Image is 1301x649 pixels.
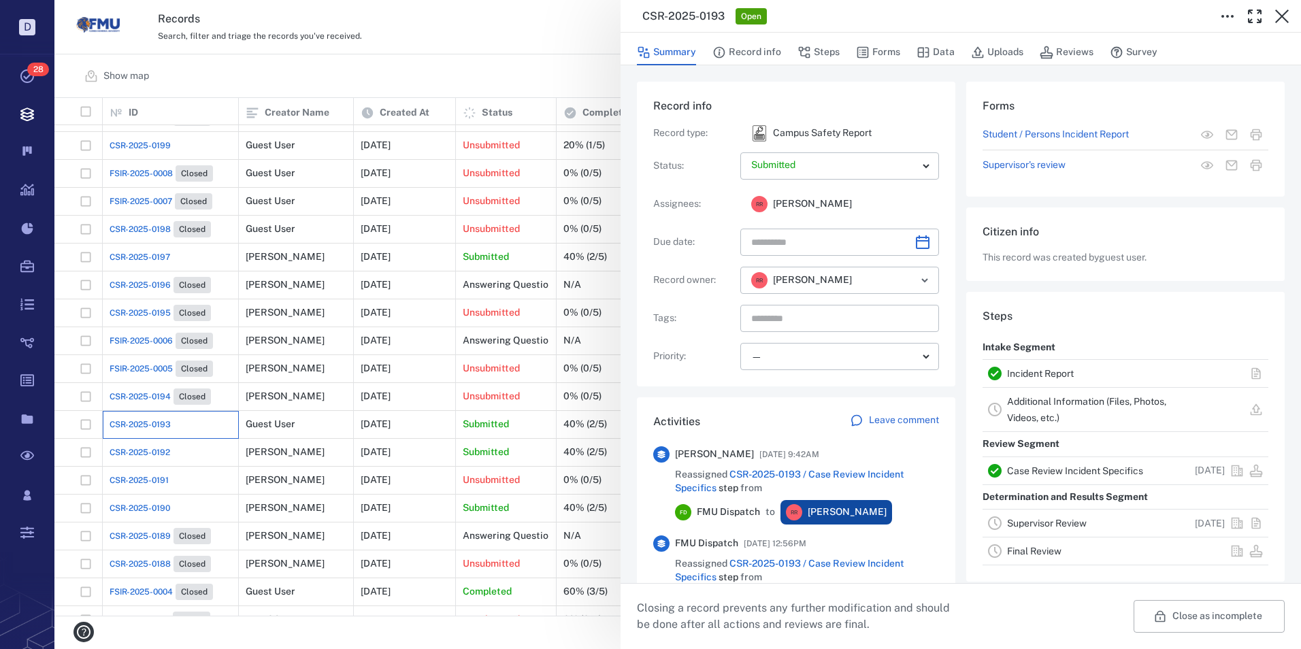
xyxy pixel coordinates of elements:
p: [DATE] [1195,517,1225,531]
p: D [19,19,35,35]
span: [DATE] 9:42AM [759,446,819,463]
button: Summary [637,39,696,65]
h6: Steps [983,308,1268,324]
div: StepsIntake SegmentIncident ReportAdditional Information (Files, Photos, Videos, etc.)Review Segm... [966,292,1285,593]
h6: Citizen info [983,224,1268,240]
p: Review Segment [983,432,1059,456]
a: CSR-2025-0193 / Case Review Incident Specifics [675,469,904,493]
p: Record owner : [653,273,735,287]
button: Close as incomplete [1134,600,1285,633]
p: Record type : [653,127,735,140]
div: — [751,349,917,365]
p: This record was created by guest user . [983,251,1268,265]
a: Incident Report [1007,368,1074,379]
p: Leave comment [869,414,939,427]
p: Assignees : [653,197,735,211]
p: Campus Safety Report [773,127,872,140]
span: [PERSON_NAME] [773,197,852,211]
button: Mail form [1219,122,1244,147]
span: Open [738,11,764,22]
p: Intake Segment [983,335,1055,360]
p: Submitted [751,159,917,172]
div: R R [751,196,768,212]
a: Supervisor Review [1007,518,1087,529]
p: Determination and Results Segment [983,485,1148,510]
button: Data [917,39,955,65]
a: Case Review Incident Specifics [1007,465,1143,476]
button: Close [1268,3,1296,30]
div: F D [675,504,691,520]
img: icon Campus Safety Report [751,125,768,142]
a: Supervisor's review [983,159,1066,172]
button: Steps [797,39,840,65]
span: [PERSON_NAME] [675,448,754,461]
span: FMU Dispatch [697,505,760,519]
p: Closing a record prevents any further modification and should be done after all actions and revie... [637,600,961,633]
button: Uploads [971,39,1023,65]
button: Open [915,271,934,290]
span: step [675,558,904,582]
button: Record info [712,39,781,65]
button: Choose date [909,229,936,256]
p: Priority : [653,350,735,363]
span: Reassigned from [675,557,939,584]
h6: Activities [653,414,700,430]
span: [PERSON_NAME] [773,273,852,287]
h6: Record info [653,98,939,114]
span: to [765,505,775,519]
button: Reviews [1040,39,1093,65]
p: Status : [653,159,735,173]
button: Toggle Fullscreen [1241,3,1268,30]
div: Campus Safety Report [751,125,768,142]
a: Leave comment [850,414,939,430]
div: Citizen infoThis record was created byguest user. [966,207,1285,292]
span: [PERSON_NAME] [808,505,887,519]
p: Tags : [653,312,735,325]
div: R R [751,272,768,288]
a: CSR-2025-0193 / Case Review Incident Specifics [675,558,904,582]
h6: Forms [983,98,1268,114]
button: Print form [1244,122,1268,147]
a: Final Review [1007,546,1061,556]
div: FormsStudent / Persons Incident ReportView form in the stepMail formPrint formSupervisor's review... [966,82,1285,207]
button: Print form [1244,153,1268,178]
span: FMU Dispatch [675,537,738,550]
span: step [675,469,904,493]
div: Record infoRecord type:icon Campus Safety ReportCampus Safety ReportStatus:Assignees:RR[PERSON_NA... [637,82,955,397]
p: [DATE] [1195,464,1225,478]
button: View form in the step [1195,153,1219,178]
a: Additional Information (Files, Photos, Videos, etc.) [1007,396,1166,423]
button: Survey [1110,39,1157,65]
button: View form in the step [1195,122,1219,147]
p: Due date : [653,235,735,249]
button: Mail form [1219,153,1244,178]
div: R R [786,504,802,520]
span: [DATE] 12:56PM [744,535,806,552]
span: 28 [27,63,49,76]
span: Help [31,10,59,22]
a: Student / Persons Incident Report [983,128,1129,142]
button: Toggle to Edit Boxes [1214,3,1241,30]
span: Reassigned from [675,468,939,495]
h3: CSR-2025-0193 [642,8,725,24]
button: Forms [856,39,900,65]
